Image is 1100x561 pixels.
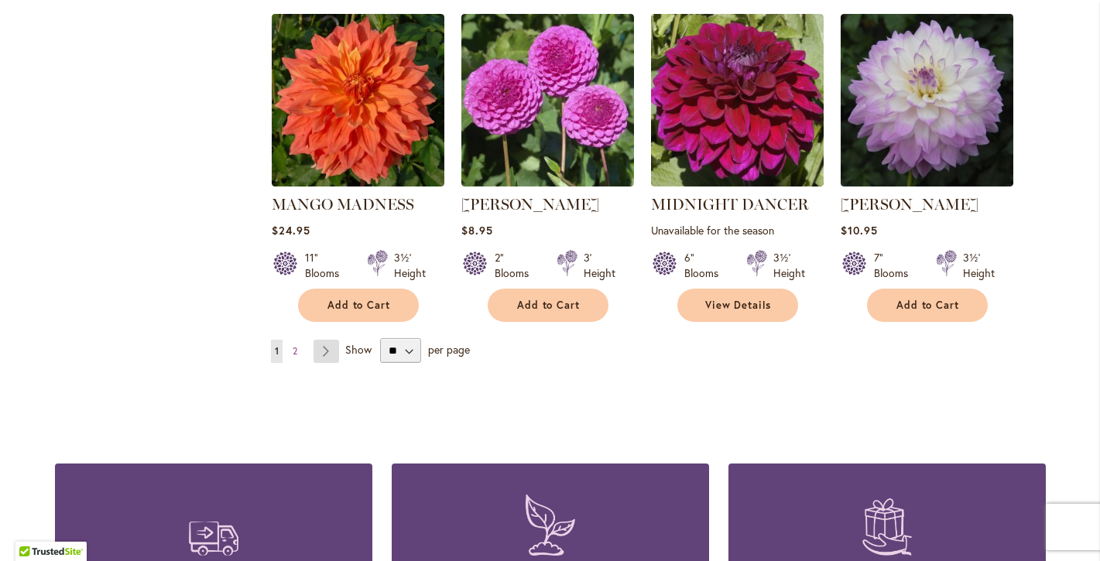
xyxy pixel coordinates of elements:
[841,195,978,214] a: [PERSON_NAME]
[677,289,798,322] a: View Details
[773,250,805,281] div: 3½' Height
[651,223,824,238] p: Unavailable for the season
[272,14,444,186] img: Mango Madness
[461,223,493,238] span: $8.95
[651,175,824,190] a: Midnight Dancer
[841,175,1013,190] a: MIKAYLA MIRANDA
[584,250,615,281] div: 3' Height
[651,14,824,186] img: Midnight Dancer
[488,289,608,322] button: Add to Cart
[394,250,426,281] div: 3½' Height
[298,289,419,322] button: Add to Cart
[272,223,310,238] span: $24.95
[495,250,538,281] div: 2" Blooms
[896,299,960,312] span: Add to Cart
[841,14,1013,186] img: MIKAYLA MIRANDA
[12,506,55,549] iframe: Launch Accessibility Center
[461,14,634,186] img: MARY MUNNS
[705,299,772,312] span: View Details
[293,345,297,357] span: 2
[841,223,878,238] span: $10.95
[461,195,599,214] a: [PERSON_NAME]
[345,342,372,357] span: Show
[428,342,470,357] span: per page
[327,299,391,312] span: Add to Cart
[684,250,728,281] div: 6" Blooms
[651,195,809,214] a: MIDNIGHT DANCER
[867,289,988,322] button: Add to Cart
[275,345,279,357] span: 1
[874,250,917,281] div: 7" Blooms
[272,175,444,190] a: Mango Madness
[289,340,301,363] a: 2
[272,195,414,214] a: MANGO MADNESS
[963,250,995,281] div: 3½' Height
[461,175,634,190] a: MARY MUNNS
[517,299,581,312] span: Add to Cart
[305,250,348,281] div: 11" Blooms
